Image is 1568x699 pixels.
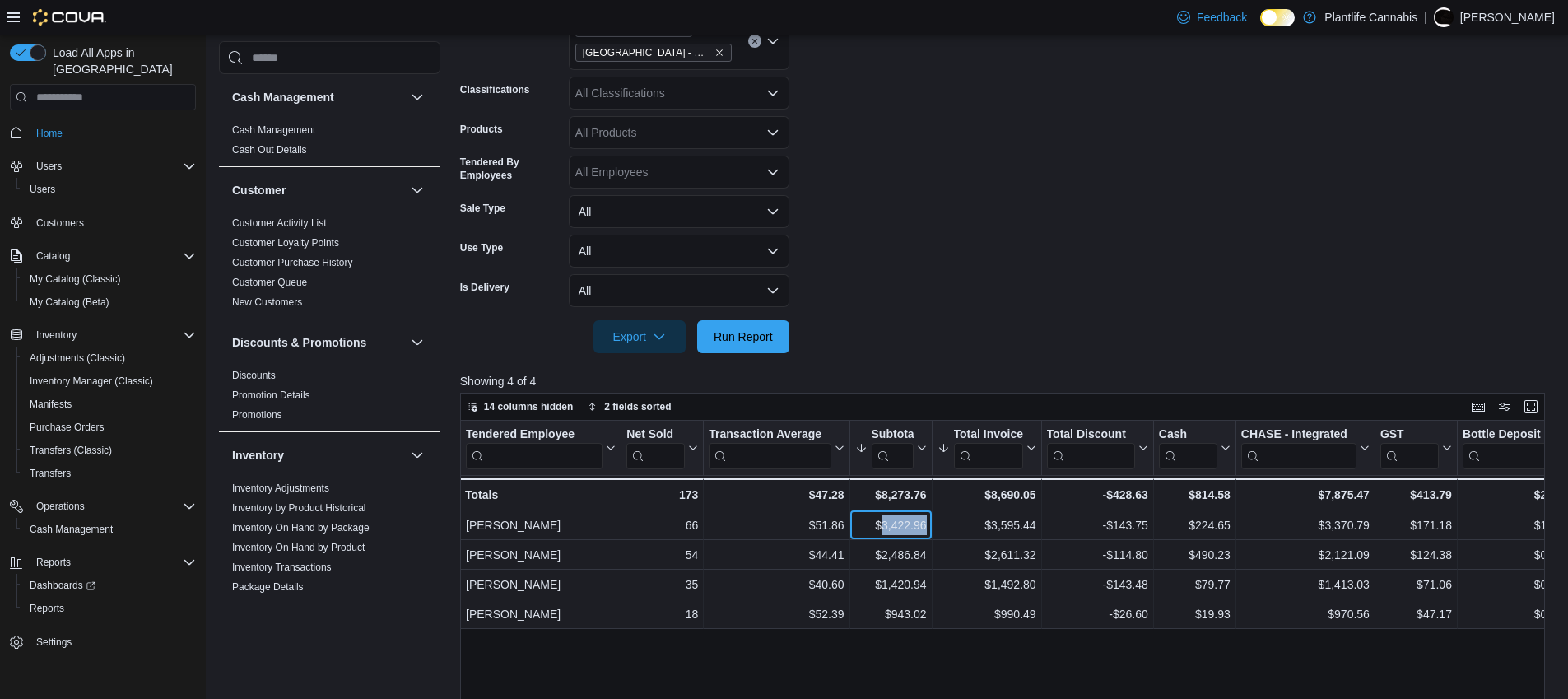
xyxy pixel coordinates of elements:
[484,400,574,413] span: 14 columns hidden
[1241,576,1370,595] div: $1,413.03
[1046,427,1147,469] button: Total Discount
[1046,605,1147,625] div: -$26.60
[709,427,844,469] button: Transaction Average
[407,445,427,465] button: Inventory
[232,277,307,288] a: Customer Queue
[466,427,603,443] div: Tendered Employee
[23,292,196,312] span: My Catalog (Beta)
[3,551,202,574] button: Reports
[30,421,105,434] span: Purchase Orders
[466,427,616,469] button: Tendered Employee
[232,257,353,268] a: Customer Purchase History
[23,599,71,618] a: Reports
[697,320,789,353] button: Run Report
[30,496,91,516] button: Operations
[3,495,202,518] button: Operations
[30,122,196,142] span: Home
[219,120,440,166] div: Cash Management
[460,241,503,254] label: Use Type
[460,281,509,294] label: Is Delivery
[23,371,196,391] span: Inventory Manager (Classic)
[23,394,78,414] a: Manifests
[36,556,71,569] span: Reports
[16,597,202,620] button: Reports
[1463,427,1550,469] div: Bottle Deposit
[232,276,307,289] span: Customer Queue
[30,579,95,592] span: Dashboards
[714,329,773,345] span: Run Report
[1380,576,1452,595] div: $71.06
[1046,427,1134,469] div: Total Discount
[709,546,844,566] div: $44.41
[854,427,926,469] button: Subtotal
[232,408,282,422] span: Promotions
[23,440,196,460] span: Transfers (Classic)
[30,467,71,480] span: Transfers
[232,237,339,249] a: Customer Loyalty Points
[232,562,332,573] a: Inventory Transactions
[1380,546,1452,566] div: $124.38
[854,485,926,505] div: $8,273.76
[232,182,286,198] h3: Customer
[23,576,196,595] span: Dashboards
[232,522,370,534] a: Inventory On Hand by Package
[1434,7,1454,27] div: Camille O'Genski
[232,501,366,515] span: Inventory by Product Historical
[30,602,64,615] span: Reports
[1380,605,1452,625] div: $47.17
[232,389,310,402] span: Promotion Details
[16,370,202,393] button: Inventory Manager (Classic)
[16,268,202,291] button: My Catalog (Classic)
[232,561,332,574] span: Inventory Transactions
[1463,605,1563,625] div: $0.30
[581,397,677,417] button: 2 fields sorted
[232,334,366,351] h3: Discounts & Promotions
[1260,26,1261,27] span: Dark Mode
[232,144,307,156] a: Cash Out Details
[604,400,671,413] span: 2 fields sorted
[709,605,844,625] div: $52.39
[30,123,69,143] a: Home
[232,502,366,514] a: Inventory by Product Historical
[569,195,789,228] button: All
[232,143,307,156] span: Cash Out Details
[16,518,202,541] button: Cash Management
[1521,397,1541,417] button: Enter fullscreen
[30,213,91,233] a: Customers
[16,291,202,314] button: My Catalog (Beta)
[766,165,779,179] button: Open list of options
[953,427,1022,443] div: Total Invoiced
[937,516,1035,536] div: $3,595.44
[23,179,196,199] span: Users
[1159,605,1231,625] div: $19.93
[23,464,196,483] span: Transfers
[1460,7,1555,27] p: [PERSON_NAME]
[1463,516,1563,536] div: $1.30
[1159,516,1231,536] div: $224.65
[30,212,196,233] span: Customers
[460,156,562,182] label: Tendered By Employees
[407,87,427,107] button: Cash Management
[569,235,789,268] button: All
[232,542,365,553] a: Inventory On Hand by Product
[16,347,202,370] button: Adjustments (Classic)
[23,599,196,618] span: Reports
[1241,516,1370,536] div: $3,370.79
[232,89,404,105] button: Cash Management
[30,496,196,516] span: Operations
[1046,546,1147,566] div: -$114.80
[626,605,698,625] div: 18
[466,427,603,469] div: Tendered Employee
[16,439,202,462] button: Transfers (Classic)
[30,325,83,345] button: Inventory
[1463,485,1563,505] div: $2.50
[23,269,196,289] span: My Catalog (Classic)
[232,409,282,421] a: Promotions
[23,394,196,414] span: Manifests
[23,417,196,437] span: Purchase Orders
[232,521,370,534] span: Inventory On Hand by Package
[626,427,698,469] button: Net Sold
[232,447,404,464] button: Inventory
[36,160,62,173] span: Users
[16,574,202,597] a: Dashboards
